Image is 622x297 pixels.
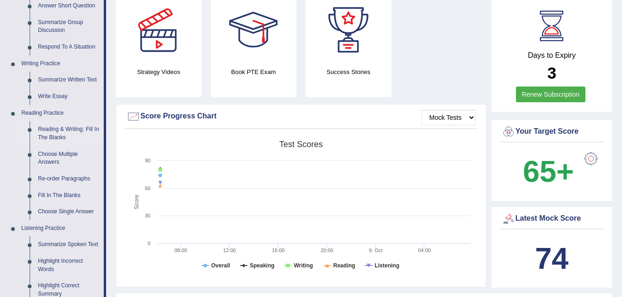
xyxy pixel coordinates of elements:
[272,247,285,253] text: 16:00
[145,213,151,218] text: 30
[34,39,104,56] a: Respond To A Situation
[250,262,274,269] tspan: Speaking
[34,236,104,253] a: Summarize Spoken Text
[333,262,355,269] tspan: Reading
[34,14,104,39] a: Summarize Group Discussion
[34,187,104,204] a: Fill In The Blanks
[148,241,151,246] text: 0
[17,220,104,237] a: Listening Practice
[223,247,236,253] text: 12:00
[34,253,104,278] a: Highlight Incorrect Words
[502,51,602,60] h4: Days to Expiry
[133,195,140,210] tspan: Score
[279,140,323,149] tspan: Test scores
[34,204,104,220] a: Choose Single Answer
[375,262,399,269] tspan: Listening
[547,64,556,82] b: 3
[369,247,383,253] tspan: 9. Oct
[17,105,104,122] a: Reading Practice
[320,247,333,253] text: 20:00
[535,241,568,275] b: 74
[502,125,602,139] div: Your Target Score
[145,186,151,191] text: 60
[34,171,104,187] a: Re-order Paragraphs
[502,212,602,226] div: Latest Mock Score
[523,155,574,188] b: 65+
[418,247,431,253] text: 04:00
[145,158,151,163] text: 90
[34,88,104,105] a: Write Essay
[211,262,230,269] tspan: Overall
[116,67,201,77] h4: Strategy Videos
[34,146,104,171] a: Choose Multiple Answers
[306,67,391,77] h4: Success Stories
[126,110,476,124] div: Score Progress Chart
[34,72,104,88] a: Summarize Written Text
[211,67,296,77] h4: Book PTE Exam
[17,56,104,72] a: Writing Practice
[34,121,104,146] a: Reading & Writing: Fill In The Blanks
[516,87,586,102] a: Renew Subscription
[294,262,313,269] tspan: Writing
[174,247,187,253] text: 08:00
